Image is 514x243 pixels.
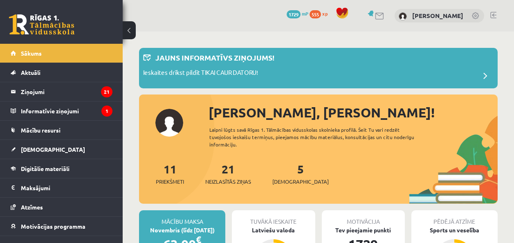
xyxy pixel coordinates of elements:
legend: Ziņojumi [21,82,112,101]
p: Jauns informatīvs ziņojums! [155,52,274,63]
a: 1729 mP [287,10,308,17]
img: Linda Švagre [399,12,407,20]
span: Digitālie materiāli [21,165,70,172]
span: Aktuāli [21,69,40,76]
a: Atzīmes [11,198,112,216]
p: Ieskaites drīkst pildīt TIKAI CAUR DATORU! [143,68,258,79]
div: Latviešu valoda [232,226,315,234]
a: Digitālie materiāli [11,159,112,178]
legend: Maksājumi [21,178,112,197]
a: Jauns informatīvs ziņojums! Ieskaites drīkst pildīt TIKAI CAUR DATORU! [143,52,494,84]
i: 21 [101,86,112,97]
div: Sports un veselība [411,226,498,234]
legend: Informatīvie ziņojumi [21,101,112,120]
div: Pēdējā atzīme [411,210,498,226]
div: Novembris (līdz [DATE]) [139,226,225,234]
span: [DEMOGRAPHIC_DATA] [272,178,329,186]
a: Maksājumi [11,178,112,197]
div: Laipni lūgts savā Rīgas 1. Tālmācības vidusskolas skolnieka profilā. Šeit Tu vari redzēt tuvojošo... [209,126,424,148]
a: Informatīvie ziņojumi1 [11,101,112,120]
a: Rīgas 1. Tālmācības vidusskola [9,14,74,35]
div: Tuvākā ieskaite [232,210,315,226]
i: 1 [101,106,112,117]
div: [PERSON_NAME], [PERSON_NAME]! [209,103,498,122]
a: [PERSON_NAME] [412,11,463,20]
div: Tev pieejamie punkti [322,226,405,234]
span: Priekšmeti [156,178,184,186]
span: [DEMOGRAPHIC_DATA] [21,146,85,153]
span: Motivācijas programma [21,223,85,230]
a: [DEMOGRAPHIC_DATA] [11,140,112,159]
a: 5[DEMOGRAPHIC_DATA] [272,162,329,186]
a: Motivācijas programma [11,217,112,236]
span: mP [302,10,308,17]
span: Sākums [21,49,42,57]
span: 555 [310,10,321,18]
a: 11Priekšmeti [156,162,184,186]
a: 21Neizlasītās ziņas [205,162,251,186]
div: Motivācija [322,210,405,226]
a: Aktuāli [11,63,112,82]
span: 1729 [287,10,301,18]
a: Mācību resursi [11,121,112,139]
a: 555 xp [310,10,332,17]
span: xp [322,10,328,17]
div: Mācību maksa [139,210,225,226]
span: Neizlasītās ziņas [205,178,251,186]
a: Ziņojumi21 [11,82,112,101]
span: Atzīmes [21,203,43,211]
a: Sākums [11,44,112,63]
span: Mācību resursi [21,126,61,134]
